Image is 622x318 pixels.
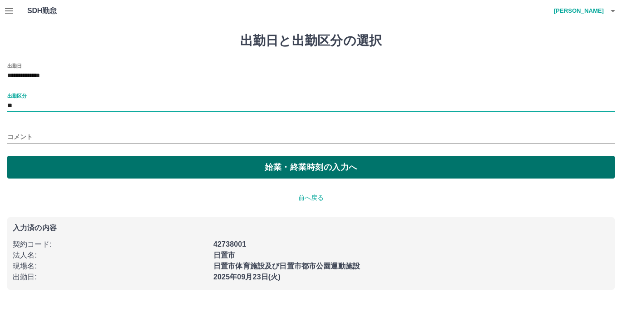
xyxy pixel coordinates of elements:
b: 日置市 [213,251,235,259]
b: 2025年09月23日(火) [213,273,281,281]
button: 始業・終業時刻の入力へ [7,156,615,179]
p: 出勤日 : [13,272,208,283]
b: 日置市体育施設及び日置市都市公園運動施設 [213,262,360,270]
p: 入力済の内容 [13,224,609,232]
b: 42738001 [213,240,246,248]
p: 現場名 : [13,261,208,272]
p: 前へ戻る [7,193,615,203]
label: 出勤区分 [7,92,26,99]
p: 契約コード : [13,239,208,250]
h1: 出勤日と出勤区分の選択 [7,33,615,49]
p: 法人名 : [13,250,208,261]
label: 出勤日 [7,62,22,69]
